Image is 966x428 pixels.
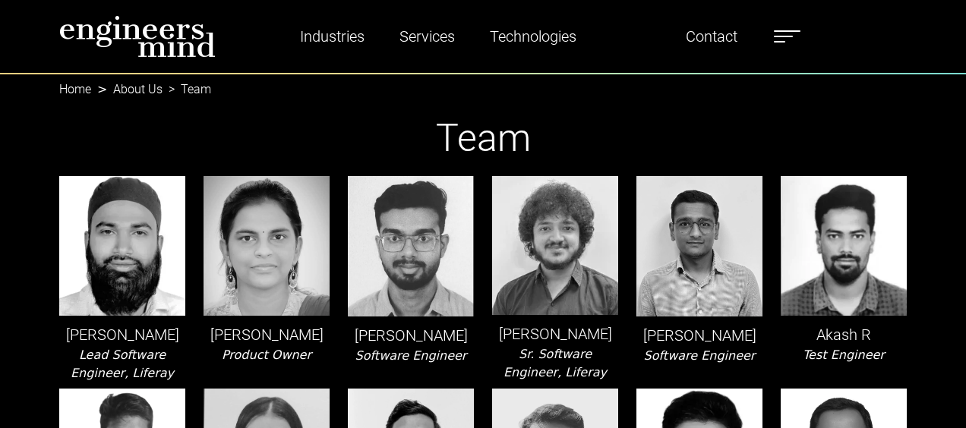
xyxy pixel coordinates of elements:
p: [PERSON_NAME] [59,323,185,346]
img: leader-img [492,176,618,315]
img: leader-img [204,176,330,316]
i: Software Engineer [355,348,467,363]
i: Test Engineer [803,348,885,362]
a: Contact [680,19,743,54]
img: leader-img [636,176,762,316]
i: Product Owner [222,348,311,362]
p: [PERSON_NAME] [492,323,618,345]
nav: breadcrumb [59,73,907,91]
img: leader-img [59,176,185,316]
i: Lead Software Engineer, Liferay [71,348,174,380]
img: logo [59,15,216,58]
i: Sr. Software Engineer, Liferay [504,347,607,379]
p: Akash R [781,323,907,346]
img: leader-img [781,176,907,316]
a: Technologies [484,19,582,54]
h1: Team [59,115,907,161]
a: Services [393,19,461,54]
p: [PERSON_NAME] [348,324,474,347]
i: Software Engineer [644,348,756,363]
img: leader-img [348,176,474,316]
a: Home [59,82,91,96]
li: Team [163,80,211,99]
p: [PERSON_NAME] [636,324,762,347]
a: Industries [294,19,371,54]
p: [PERSON_NAME] [204,323,330,346]
a: About Us [113,82,163,96]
